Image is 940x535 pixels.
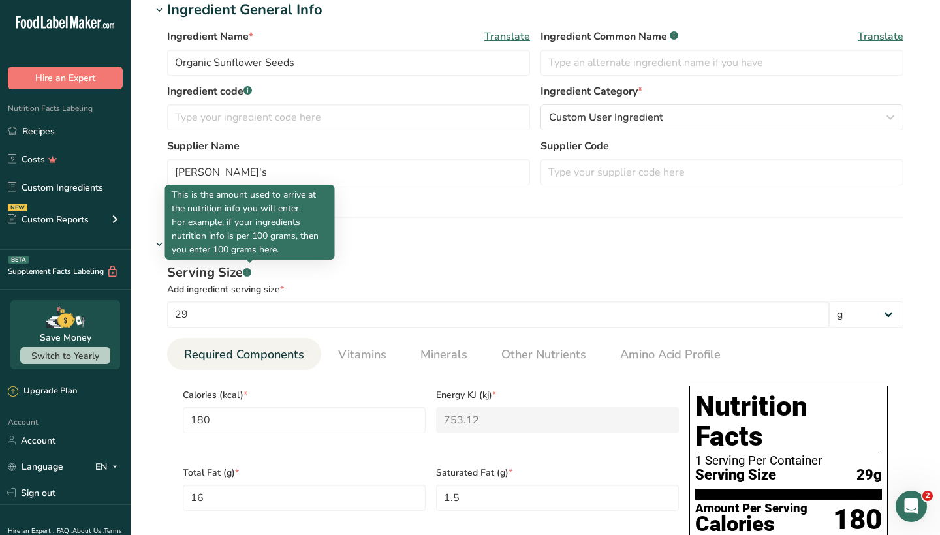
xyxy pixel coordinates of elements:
div: Hire an Expert Services [27,238,219,252]
span: Translate [484,29,530,44]
span: Minerals [420,346,467,363]
label: Supplier Code [540,138,903,154]
span: Ingredient Common Name [540,29,678,44]
button: Custom User Ingredient [540,104,903,130]
div: Send us a message [13,153,248,189]
button: Messages [65,407,131,459]
div: BETA [8,256,29,264]
p: How can we help? [26,115,235,137]
span: Amino Acid Profile [620,346,721,363]
img: logo [26,29,114,41]
div: Custom Reports [8,213,89,226]
div: How Subscription Upgrades Work on [DOMAIN_NAME] [27,262,219,290]
img: Profile image for Rachelle [140,21,166,47]
span: Custom User Ingredient [549,110,663,125]
div: Live Webinar: Canadian FoP Labeling [13,369,248,534]
div: Hire an Expert Services [27,338,219,352]
input: Type your ingredient code here [167,104,530,130]
span: Ingredient Name [167,29,253,44]
button: Search for help [19,202,242,228]
button: Hire an Expert [8,67,123,89]
input: Type your supplier code here [540,159,903,185]
span: News [216,440,241,449]
p: This is the amount used to arrive at the nutrition info you will enter. For example, if your ingr... [172,188,328,256]
span: Saturated Fat (g) [436,466,679,480]
div: Close [225,21,248,44]
span: Messages [76,440,121,449]
input: Type your ingredient name here [167,50,530,76]
span: Required Components [184,346,304,363]
span: Energy KJ (kj) [436,388,679,402]
span: Home [18,440,47,449]
span: Vitamins [338,346,386,363]
button: News [196,407,261,459]
img: Profile image for Rana [189,21,215,47]
div: EN [95,459,123,474]
div: Serving Size [167,263,903,283]
p: Hi The 👋 [26,93,235,115]
label: Ingredient code [167,84,530,99]
div: Send us a message [27,164,218,178]
div: Hire an Expert Services [19,233,242,257]
span: Serving Size [695,467,776,483]
span: Total Fat (g) [183,466,426,480]
input: Type an alternate ingredient name if you have [540,50,903,76]
div: Amount Per Serving [695,502,807,515]
span: 29g [856,467,882,483]
iframe: Intercom live chat [896,491,927,522]
img: Profile image for Reem [164,21,191,47]
div: Add ingredient serving size [167,283,903,296]
div: 1 Serving Per Container [695,454,882,467]
input: Type your supplier name here [167,159,530,185]
button: Switch to Yearly [20,347,110,364]
button: Help [131,407,196,459]
div: Calories [695,515,807,534]
h1: Nutrition Facts [695,391,882,451]
div: Hire an Expert Services [19,333,242,357]
label: Ingredient Category [540,84,903,99]
span: Translate [858,29,903,44]
input: Type your serving size here [167,301,829,328]
span: Switch to Yearly [31,350,99,362]
span: Calories (kcal) [183,388,426,402]
div: Save Money [40,331,91,344]
span: Search for help [27,208,106,222]
img: Live Webinar: Canadian FoP Labeling [14,370,247,461]
a: Language [8,455,63,478]
span: Other Nutrients [501,346,586,363]
div: How Subscription Upgrades Work on [DOMAIN_NAME] [19,257,242,295]
label: Supplier Name [167,138,530,154]
div: How to Print Your Labels & Choose the Right Printer [27,300,219,328]
span: Help [153,440,174,449]
div: Upgrade Plan [8,385,77,398]
div: How to Print Your Labels & Choose the Right Printer [19,295,242,333]
div: NEW [8,204,27,211]
span: 2 [922,491,933,501]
